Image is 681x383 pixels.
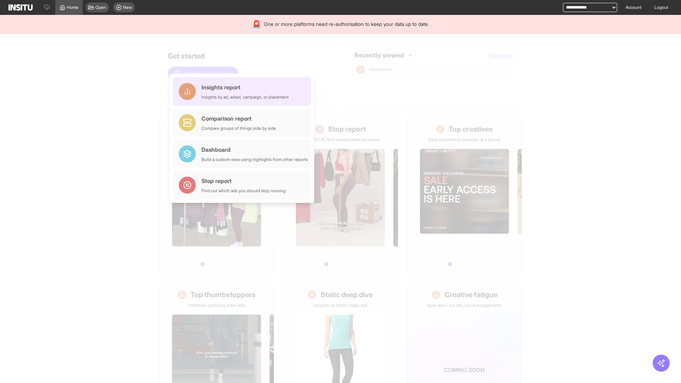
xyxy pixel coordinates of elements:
[67,5,78,10] span: Home
[9,4,33,11] img: Logo
[201,83,289,91] div: Insights report
[201,157,308,162] div: Build a custom view using highlights from other reports
[264,21,429,28] span: One or more platforms need re-authorisation to keep your data up to date.
[252,19,261,29] div: 🚨
[201,126,276,131] div: Compare groups of things side by side
[201,145,308,154] div: Dashboard
[201,114,276,123] div: Comparison report
[201,177,286,185] div: Stop report
[201,188,286,194] div: Find out which ads you should stop running
[123,5,132,10] span: New
[201,94,289,100] div: Insights by ad, adset, campaign, or placement
[95,5,106,10] span: Open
